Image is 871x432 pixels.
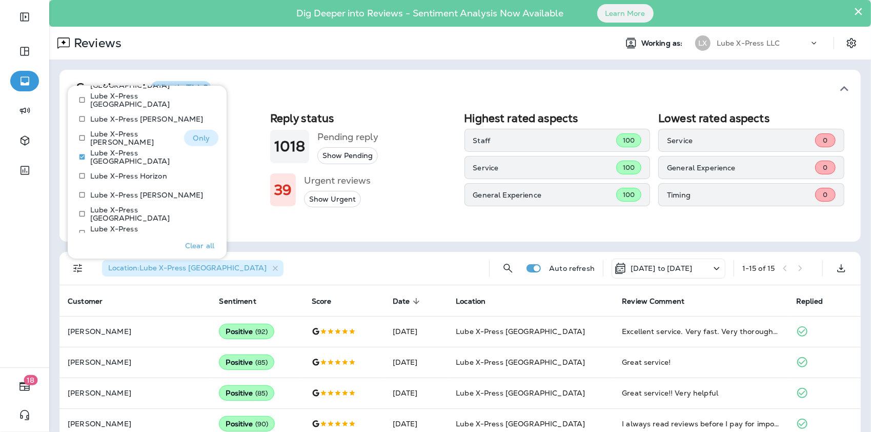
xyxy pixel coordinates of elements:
[854,3,863,19] button: Close
[456,358,585,367] span: Lube X-Press [GEOGRAPHIC_DATA]
[623,136,635,145] span: 100
[68,358,202,366] p: [PERSON_NAME]
[68,258,88,279] button: Filters
[24,375,38,385] span: 18
[317,147,378,164] button: Show Pending
[185,242,214,250] p: Clear all
[184,130,218,146] button: Only
[108,263,267,272] span: Location : Lube X-Press [GEOGRAPHIC_DATA]
[267,12,594,15] p: Dig Deeper into Reviews - Sentiment Analysis Now Available
[456,327,585,336] span: Lube X-Press [GEOGRAPHIC_DATA]
[742,264,775,272] div: 1 - 15 of 15
[193,134,210,142] p: Only
[622,326,780,337] div: Excellent service. Very fast. Very thorough. Surprisingly not too busy on this Saturday afternoon...
[317,129,378,145] h5: Pending reply
[464,112,651,125] h2: Highest rated aspects
[695,35,711,51] div: LX
[796,297,836,306] span: Replied
[102,260,283,277] div: Location:Lube X-Press [GEOGRAPHIC_DATA]
[255,327,268,336] span: ( 92 )
[658,112,844,125] h2: Lowest rated aspects
[270,112,456,125] h2: Reply status
[68,297,116,306] span: Customer
[90,92,210,108] p: Lube X-Press [GEOGRAPHIC_DATA]
[68,420,202,428] p: [PERSON_NAME]
[622,388,780,398] div: Great service!! Very helpful
[473,164,616,172] p: Service
[90,115,204,123] p: Lube X-Press [PERSON_NAME]
[622,297,684,306] span: Review Comment
[68,80,227,259] div: Filters
[70,35,121,51] p: Reviews
[10,7,39,27] button: Expand Sidebar
[631,264,692,272] p: [DATE] to [DATE]
[90,130,176,146] p: Lube X-Press [PERSON_NAME]
[274,138,306,155] h1: 1018
[796,297,823,306] span: Replied
[255,389,268,398] span: ( 85 )
[622,419,780,429] div: I always read reviews before I pay for important services and I was impressed with the reviews to...
[622,357,780,367] div: Great service!
[68,70,869,108] button: SentimentWhat's This?
[623,190,635,199] span: 100
[90,172,167,180] p: Lube X-Press Horizon
[667,191,815,199] p: Timing
[219,297,269,306] span: Sentiment
[68,327,202,336] p: [PERSON_NAME]
[667,136,815,145] p: Service
[717,39,780,47] p: Lube X-Press LLC
[219,355,274,370] div: Positive
[823,136,827,145] span: 0
[831,258,852,279] button: Export as CSV
[90,149,210,165] p: Lube X-Press [GEOGRAPHIC_DATA]
[384,378,448,408] td: [DATE]
[90,206,210,222] p: Lube X-Press [GEOGRAPHIC_DATA]
[393,297,410,306] span: Date
[842,34,861,52] button: Settings
[274,182,292,199] h1: 39
[667,164,815,172] p: General Experience
[384,347,448,378] td: [DATE]
[90,73,210,89] p: Lube X-Press [GEOGRAPHIC_DATA]
[456,419,585,428] span: Lube X-Press [GEOGRAPHIC_DATA]
[219,385,274,401] div: Positive
[823,190,827,199] span: 0
[456,388,585,398] span: Lube X-Press [GEOGRAPHIC_DATA]
[90,191,204,199] p: Lube X-Press [PERSON_NAME]
[59,108,861,242] div: SentimentWhat's This?
[90,225,210,241] p: Lube X-Press [GEOGRAPHIC_DATA]
[456,297,499,306] span: Location
[597,4,654,23] button: Learn More
[219,416,275,431] div: Positive
[10,376,39,397] button: 18
[623,163,635,172] span: 100
[255,358,268,367] span: ( 85 )
[473,136,616,145] p: Staff
[498,258,518,279] button: Search Reviews
[393,297,423,306] span: Date
[181,233,218,259] button: Clear all
[304,172,371,189] h5: Urgent reviews
[622,297,698,306] span: Review Comment
[549,264,595,272] p: Auto refresh
[255,420,269,428] span: ( 90 )
[68,297,103,306] span: Customer
[312,297,332,306] span: Score
[68,389,202,397] p: [PERSON_NAME]
[641,39,685,48] span: Working as:
[304,191,361,208] button: Show Urgent
[312,297,345,306] span: Score
[456,297,485,306] span: Location
[823,163,827,172] span: 0
[219,324,274,339] div: Positive
[219,297,256,306] span: Sentiment
[384,316,448,347] td: [DATE]
[473,191,616,199] p: General Experience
